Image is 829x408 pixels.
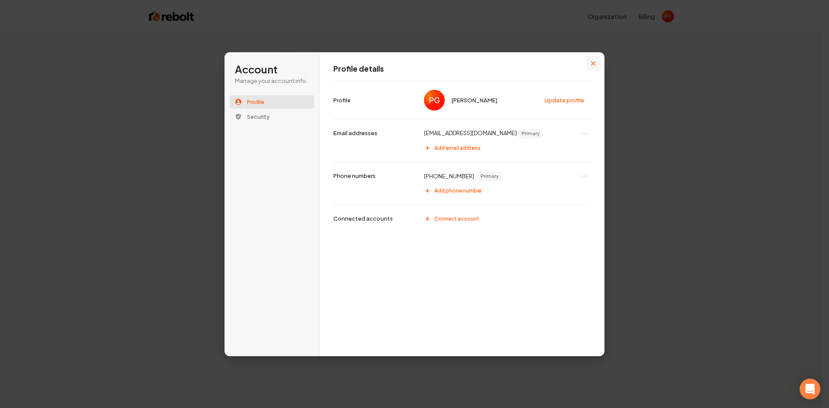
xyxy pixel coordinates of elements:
p: Phone numbers [333,172,376,180]
p: Connected accounts [333,215,393,222]
span: Security [247,113,270,120]
span: Profile [247,98,264,106]
h1: Account [235,63,309,76]
img: Petra Griffin [424,90,445,111]
button: Add email address [420,141,591,155]
button: Open menu [579,171,589,181]
p: [EMAIL_ADDRESS][DOMAIN_NAME] [424,129,517,138]
p: Manage your account info. [235,77,309,85]
button: Profile [230,95,314,109]
button: Close modal [585,56,601,71]
span: Connect account [434,215,479,222]
button: Open menu [579,128,589,139]
span: Primary [478,172,501,180]
button: Connect account [420,212,591,226]
span: Primary [519,130,542,137]
button: Add phone number [420,184,591,198]
h1: Profile details [333,64,591,74]
p: Email addresses [333,129,377,137]
button: Update profile [540,94,589,107]
span: Add email address [434,145,481,152]
span: [PERSON_NAME] [452,96,497,104]
p: Profile [333,96,351,104]
button: Security [230,110,314,123]
p: [PHONE_NUMBER] [424,172,474,180]
span: Add phone number [434,187,482,194]
div: Open Intercom Messenger [800,379,820,399]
